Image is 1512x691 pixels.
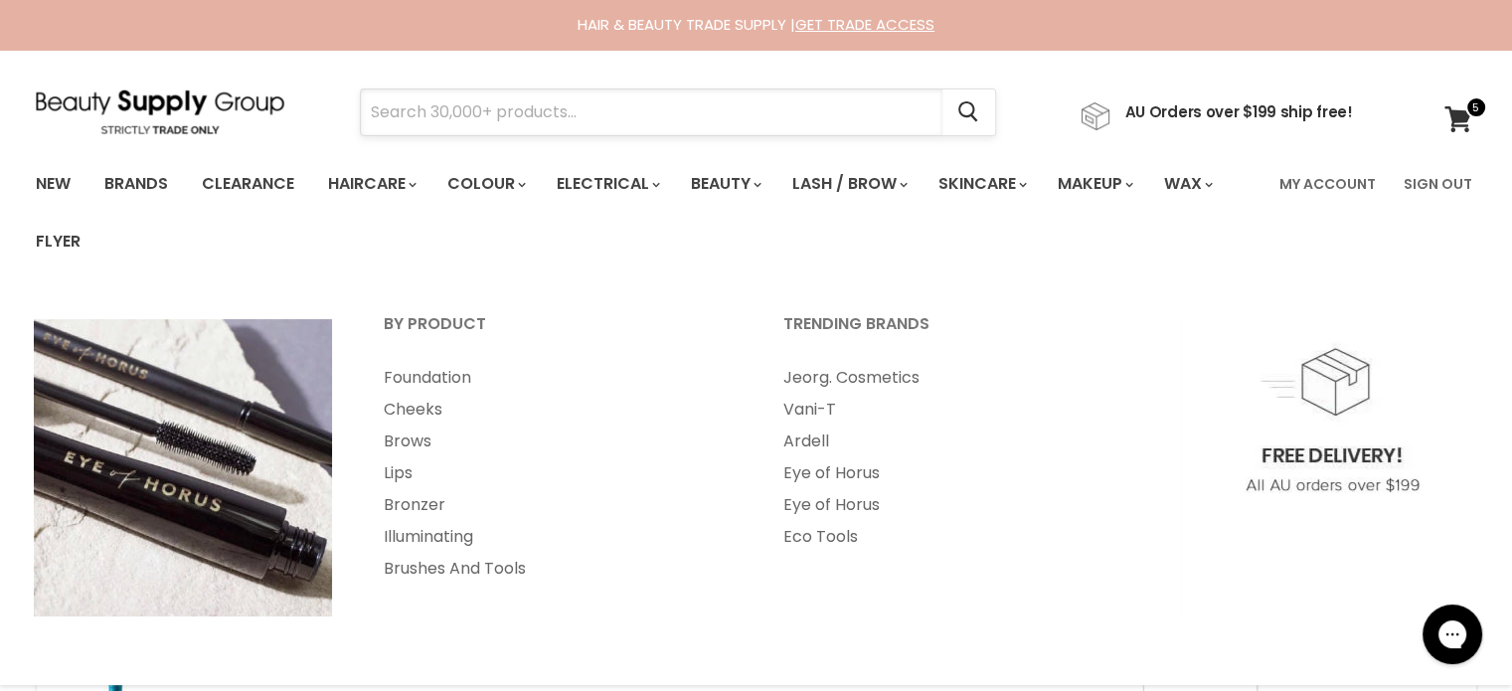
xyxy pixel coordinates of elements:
a: Brands [89,163,183,205]
span: $32.95 [239,667,282,687]
a: Flyer [21,221,95,262]
a: Bronzer [359,489,755,521]
a: Ardell [758,426,1154,457]
a: Brushes And Tools [359,553,755,585]
a: Haircare [313,163,428,205]
form: Product [360,88,996,136]
a: Skincare [924,163,1039,205]
ul: Main menu [359,362,755,585]
a: Illuminating [359,521,755,553]
a: Foundation [359,362,755,394]
a: Colour [432,163,538,205]
iframe: Gorgias live chat messenger [1413,598,1492,671]
a: By Product [359,308,755,358]
a: Brows [359,426,755,457]
a: Lips [359,457,755,489]
a: Cheeks [359,394,755,426]
a: Clearance [187,163,309,205]
div: HAIR & BEAUTY TRADE SUPPLY | [11,15,1502,35]
a: Vani-T [758,394,1154,426]
a: Eye of Horus [758,457,1154,489]
a: Jeorg. Cosmetics [758,362,1154,394]
span: Price [196,667,235,687]
ul: Main menu [21,155,1267,270]
a: New [21,163,85,205]
a: GET TRADE ACCESS [795,14,934,35]
a: Eye of Horus [758,489,1154,521]
a: Lash / Brow [777,163,920,205]
nav: Main [11,155,1502,270]
a: Beauty [676,163,773,205]
a: Sign Out [1392,163,1484,205]
a: Electrical [542,163,672,205]
ul: Main menu [758,362,1154,553]
a: Eco Tools [758,521,1154,553]
a: Trending Brands [758,308,1154,358]
a: Makeup [1043,163,1145,205]
input: Search [361,89,942,135]
button: Search [942,89,995,135]
a: My Account [1267,163,1388,205]
a: Wax [1149,163,1225,205]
